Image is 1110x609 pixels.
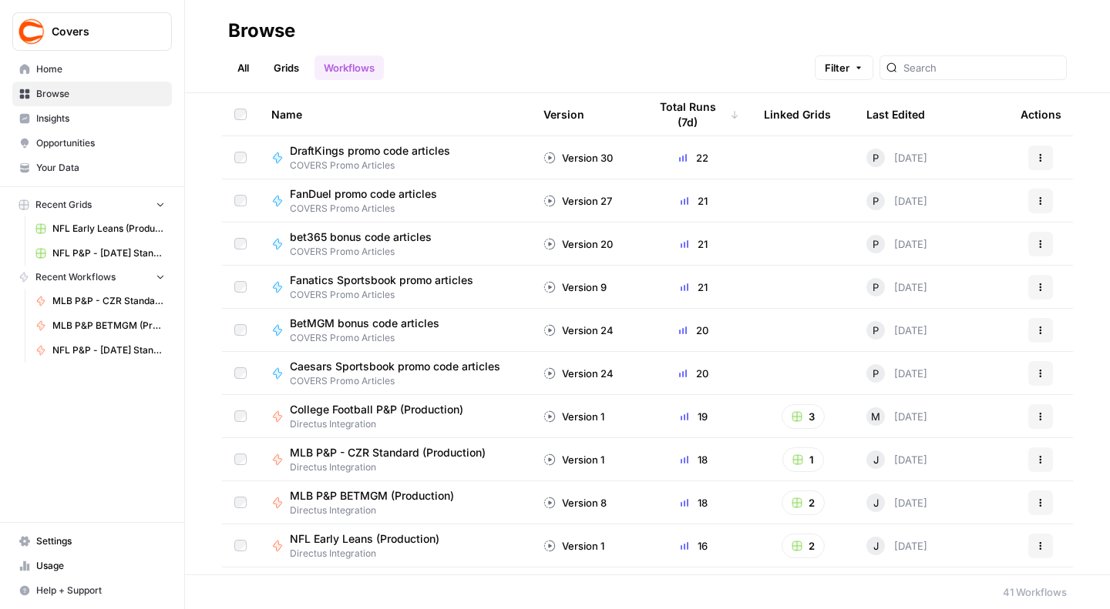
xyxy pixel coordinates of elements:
a: NFL Early Leans (Production)Directus Integration [271,531,519,560]
a: Home [12,57,172,82]
span: Usage [36,559,165,573]
span: Caesars Sportsbook promo code articles [290,359,500,374]
span: College Football P&P (Production) [290,402,463,417]
span: Settings [36,534,165,548]
span: Filter [825,60,849,75]
div: 18 [648,452,739,467]
a: Underdog Fantasy promo code articlesCOVERS Promo Articles [271,574,519,604]
span: P [873,193,879,209]
span: Fanatics Sportsbook promo articles [290,273,473,288]
span: Your Data [36,161,165,175]
a: Insights [12,106,172,131]
span: COVERS Promo Articles [290,159,462,172]
a: FanDuel promo code articlesCOVERS Promo Articles [271,186,519,216]
div: [DATE] [866,537,927,555]
div: Last Edited [866,93,925,136]
div: 20 [648,366,739,381]
button: 3 [782,404,825,429]
div: Version [543,93,584,136]
div: [DATE] [866,235,927,253]
a: Opportunities [12,131,172,156]
div: [DATE] [866,192,927,210]
div: [DATE] [866,407,927,426]
span: NFL Early Leans (Production) [290,531,439,547]
div: Version 24 [543,366,614,381]
a: MLB P&P - CZR Standard (Production) [29,289,172,313]
span: Recent Workflows [35,270,116,284]
div: Version 24 [543,323,614,338]
span: COVERS Promo Articles [290,288,486,302]
div: [DATE] [866,364,927,383]
span: MLB P&P BETMGM (Production) [52,319,165,333]
a: NFL Early Leans (Production) Grid [29,216,172,241]
span: Underdog Fantasy promo code articles [290,574,490,590]
a: MLB P&P BETMGM (Production)Directus Integration [271,488,519,517]
span: Directus Integration [290,547,452,560]
span: MLB P&P BETMGM (Production) [290,488,454,504]
span: MLB P&P - CZR Standard (Production) [52,294,165,308]
span: J [873,495,879,510]
div: 16 [648,538,739,554]
button: 2 [782,490,825,515]
a: Fanatics Sportsbook promo articlesCOVERS Promo Articles [271,273,519,302]
div: 21 [648,236,739,252]
span: DraftKings promo code articles [290,143,450,159]
span: NFL P&P - [DATE] Standard (Production) [52,343,165,357]
div: [DATE] [866,494,927,512]
a: Settings [12,529,172,554]
div: [DATE] [866,149,927,167]
span: COVERS Promo Articles [290,331,452,345]
div: Version 8 [543,495,607,510]
span: Insights [36,112,165,125]
span: J [873,538,879,554]
div: Actions [1021,93,1061,136]
div: Name [271,93,519,136]
a: Caesars Sportsbook promo code articlesCOVERS Promo Articles [271,359,519,388]
span: Directus Integration [290,417,476,431]
a: All [228,55,258,80]
div: [DATE] [866,278,927,296]
span: Browse [36,87,165,101]
div: Version 1 [543,452,604,467]
div: 22 [648,150,739,166]
span: P [873,323,879,338]
div: Total Runs (7d) [648,93,739,136]
span: COVERS Promo Articles [290,374,513,388]
button: Help + Support [12,578,172,603]
span: COVERS Promo Articles [290,245,444,259]
img: Covers Logo [18,18,45,45]
div: [DATE] [866,321,927,340]
a: Grids [264,55,308,80]
span: Directus Integration [290,460,498,474]
a: DraftKings promo code articlesCOVERS Promo Articles [271,143,519,172]
div: Version 30 [543,150,613,166]
span: P [873,236,879,252]
span: P [873,279,879,295]
a: Workflows [314,55,384,80]
span: Covers [52,24,145,39]
div: Version 9 [543,279,607,295]
div: 21 [648,193,739,209]
a: Browse [12,82,172,106]
span: bet365 bonus code articles [290,229,432,245]
a: bet365 bonus code articlesCOVERS Promo Articles [271,229,519,259]
div: Browse [228,18,295,43]
div: Version 1 [543,409,604,424]
div: 19 [648,409,739,424]
button: Filter [815,55,873,80]
span: Directus Integration [290,504,466,517]
a: NFL P&P - [DATE] Standard (Production) [29,338,172,363]
div: 20 [648,323,739,338]
div: Version 27 [543,193,612,209]
a: College Football P&P (Production)Directus Integration [271,402,519,431]
span: J [873,452,879,467]
a: Your Data [12,156,172,180]
button: 2 [782,534,825,558]
a: NFL P&P - [DATE] Standard (Production) Grid [29,241,172,266]
span: FanDuel promo code articles [290,186,437,202]
span: P [873,150,879,166]
a: Usage [12,554,172,578]
div: Version 1 [543,538,604,554]
span: NFL Early Leans (Production) Grid [52,222,165,236]
span: COVERS Promo Articles [290,202,449,216]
